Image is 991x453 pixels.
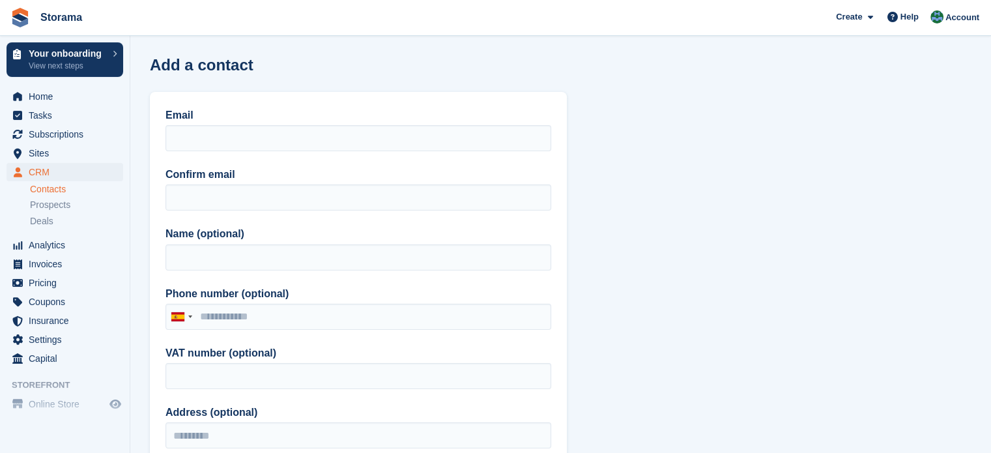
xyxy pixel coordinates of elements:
[10,8,30,27] img: stora-icon-8386f47178a22dfd0bd8f6a31ec36ba5ce8667c1dd55bd0f319d3a0aa187defe.svg
[29,330,107,349] span: Settings
[29,236,107,254] span: Analytics
[165,345,551,361] label: VAT number (optional)
[7,330,123,349] a: menu
[945,11,979,24] span: Account
[30,199,70,211] span: Prospects
[29,293,107,311] span: Coupons
[12,379,130,392] span: Storefront
[29,144,107,162] span: Sites
[29,49,106,58] p: Your onboarding
[29,274,107,292] span: Pricing
[29,395,107,413] span: Online Store
[30,214,123,228] a: Deals
[165,286,551,302] label: Phone number (optional)
[7,163,123,181] a: menu
[7,395,123,413] a: menu
[7,236,123,254] a: menu
[7,106,123,124] a: menu
[7,274,123,292] a: menu
[7,255,123,273] a: menu
[30,215,53,227] span: Deals
[7,144,123,162] a: menu
[29,163,107,181] span: CRM
[29,60,106,72] p: View next steps
[165,167,551,183] label: Confirm email
[165,108,551,123] label: Email
[150,56,253,74] h1: Add a contact
[30,183,123,196] a: Contacts
[108,396,123,412] a: Preview store
[900,10,919,23] span: Help
[166,304,196,329] div: Spain (España): +34
[7,349,123,368] a: menu
[836,10,862,23] span: Create
[29,87,107,106] span: Home
[29,106,107,124] span: Tasks
[29,312,107,330] span: Insurance
[7,293,123,311] a: menu
[29,125,107,143] span: Subscriptions
[7,312,123,330] a: menu
[35,7,87,28] a: Storama
[29,255,107,273] span: Invoices
[7,125,123,143] a: menu
[7,42,123,77] a: Your onboarding View next steps
[930,10,943,23] img: Sander Garnaat
[7,87,123,106] a: menu
[30,198,123,212] a: Prospects
[165,226,551,242] label: Name (optional)
[165,405,551,420] label: Address (optional)
[29,349,107,368] span: Capital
